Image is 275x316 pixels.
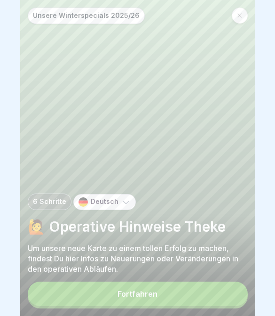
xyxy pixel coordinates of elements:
img: de.svg [79,197,88,207]
p: Um unsere neue Karte zu einem tollen Erfolg zu machen, findest Du hier Infos zu Neuerungen oder V... [28,243,248,274]
div: Fortfahren [118,290,157,298]
p: Deutsch [91,198,118,206]
p: 🙋 Operative Hinweise Theke [28,218,248,235]
p: Unsere Winterspecials 2025/26 [33,12,140,20]
p: 6 Schritte [33,198,66,206]
button: Fortfahren [28,282,248,306]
